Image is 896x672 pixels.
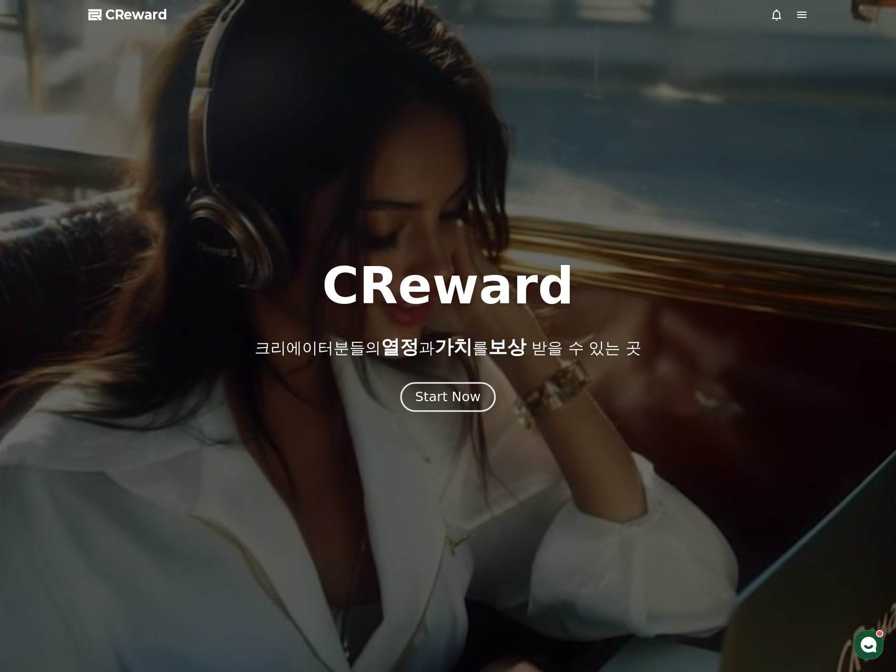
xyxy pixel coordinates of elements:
h1: CReward [322,261,574,311]
button: Start Now [400,382,496,412]
span: 가치 [435,336,472,358]
a: Start Now [402,393,494,403]
span: 홈 [33,349,39,358]
a: 홈 [3,333,69,360]
span: 대화 [96,350,109,358]
span: 열정 [381,336,419,358]
a: 대화 [69,333,136,360]
p: 크리에이터분들의 과 를 받을 수 있는 곳 [255,337,641,358]
a: 설정 [136,333,202,360]
span: 설정 [163,349,175,358]
div: Start Now [415,388,480,406]
span: CReward [105,6,167,23]
a: CReward [88,6,167,23]
span: 보상 [488,336,526,358]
